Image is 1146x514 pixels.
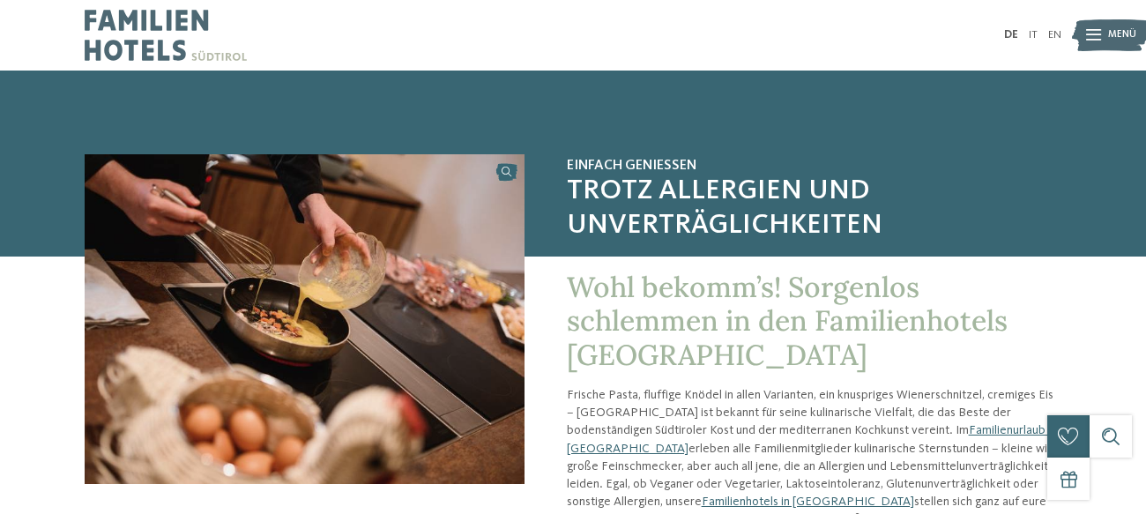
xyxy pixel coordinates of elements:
a: Familienurlaub in [GEOGRAPHIC_DATA] [567,424,1057,454]
a: EN [1048,29,1061,41]
a: DE [1004,29,1018,41]
span: Wohl bekomm’s! Sorgenlos schlemmen in den Familienhotels [GEOGRAPHIC_DATA] [567,269,1008,373]
img: Glutenfreies Hotel in Südtirol [85,154,525,484]
span: Menü [1108,28,1136,42]
a: IT [1029,29,1038,41]
a: Familienhotels in [GEOGRAPHIC_DATA] [702,495,914,508]
span: Einfach genießen [567,158,1061,175]
span: trotz Allergien und Unverträglichkeiten [567,175,1061,242]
